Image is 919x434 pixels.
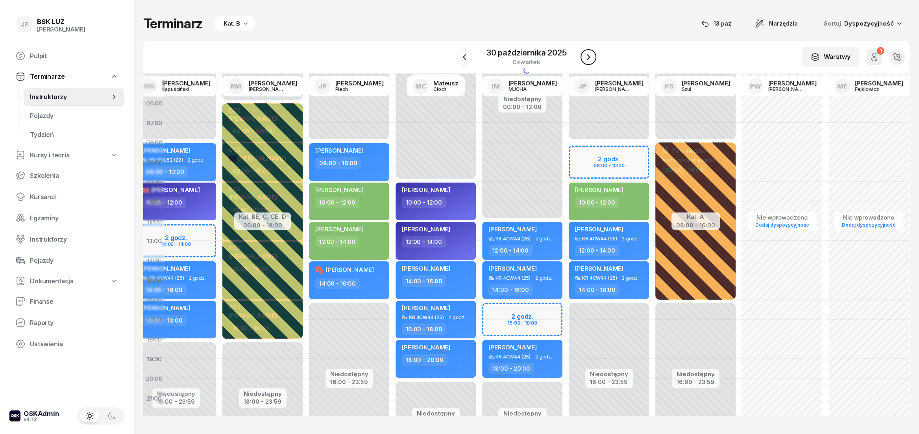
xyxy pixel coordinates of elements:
a: Instruktorzy [24,87,124,106]
button: Niedostępny16:00 - 23:59 [330,369,368,387]
span: PS [665,83,673,90]
div: 14:00 - 16:00 [402,275,446,287]
span: 2 godz. [535,354,552,360]
div: 12:00 - 14:00 [575,245,619,256]
span: 2 godz. [622,236,639,242]
div: KR 4CW44 (25) [496,354,531,359]
span: [PERSON_NAME] [575,265,623,272]
div: Nie wprowadzono [839,214,899,221]
div: 00:00 - 12:00 [503,102,542,110]
img: logo-xs-dark@2x.png [9,410,20,421]
div: 06:00 [143,93,165,113]
div: 15:00 [143,270,165,290]
div: 07:00 [143,113,165,133]
div: 09:00 [143,152,165,172]
div: 16:00 [143,290,165,310]
a: PW[PERSON_NAME][PERSON_NAME] [741,76,823,96]
span: Terminarze [30,73,65,80]
span: 2 godz. [189,275,206,281]
button: Kat. BE, C, CE, D06:00 - 18:00 [239,213,286,229]
div: 14:00 - 16:00 [315,278,360,289]
span: Raporty [30,319,118,327]
div: 16:00 - 18:00 [402,323,446,335]
a: Dokumentacja [9,272,124,290]
div: Cioch [433,87,459,92]
div: 12:00 [143,211,165,231]
span: Pulpit [30,52,118,60]
span: Kursanci [30,193,118,201]
span: JP [578,83,586,90]
div: 12:00 - 14:00 [402,236,446,247]
div: Szul [682,87,719,92]
span: [PERSON_NAME] [402,225,450,233]
div: Nie wprowadzono [752,214,812,221]
span: Tydzień [30,131,118,139]
div: [PERSON_NAME] [509,80,557,86]
div: Kapuściński [162,87,200,92]
a: Pulpit [9,46,124,65]
div: [PERSON_NAME] [249,87,287,92]
a: MCMateuszCioch [407,76,465,96]
span: [PERSON_NAME] [402,186,450,194]
span: MC [415,83,427,90]
span: Pojazdy [30,112,118,120]
div: Niedostępny [330,371,368,377]
span: 2 godz. [535,275,552,281]
div: 16:00 - 23:59 [590,377,628,385]
div: Niedostępny [677,371,715,377]
span: [PERSON_NAME] [142,147,190,154]
h1: Terminarz [143,17,202,31]
div: 1 [876,47,884,54]
span: 2 godz. [449,315,466,320]
div: 14:00 - 16:00 [575,284,619,295]
span: Dyspozycyjność [844,20,894,27]
span: Dokumentacja [30,277,74,285]
span: [PERSON_NAME] [488,344,537,351]
div: [PERSON_NAME] [595,80,643,86]
span: JP [318,83,327,90]
div: 08:00 - 16:00 [676,220,715,229]
div: [PERSON_NAME] [682,80,730,86]
a: MK[PERSON_NAME]Kapuściński [135,76,217,96]
button: 13 paź [694,16,738,31]
button: Niedostępny00:00 - 12:00 [503,94,542,112]
div: Niedostępny [503,410,542,416]
span: [PERSON_NAME] [402,265,450,272]
span: PW [750,83,761,90]
span: [PERSON_NAME] [142,304,190,312]
a: Kursy i teoria [9,146,124,164]
div: 18:00 - 23:59 [157,397,195,405]
button: Nie wprowadzonoDodaj dyspozycyjność [839,212,899,230]
div: Niedostępny [590,371,628,377]
div: KR 4CW44 (25) [496,275,531,281]
button: Sortuj Dyspozycyjność [814,17,910,31]
div: Piech [335,87,373,92]
div: KR 4CW44 (25) [149,275,184,281]
button: Nie wprowadzonoDodaj dyspozycyjność [752,212,812,230]
div: [PERSON_NAME] [162,80,211,86]
button: Warstwy [802,47,859,67]
span: [PERSON_NAME] [315,225,364,233]
span: Egzaminy [30,214,118,222]
a: Pojazdy [9,251,124,270]
a: Dodaj dyspozycyjność [839,220,899,229]
span: Pojazdy [30,257,118,264]
div: Mateusz [433,80,459,86]
a: Raporty [9,313,124,332]
span: [PERSON_NAME] [315,186,364,194]
span: [PERSON_NAME] [402,304,450,312]
div: Kat. BE, C, CE, D [239,213,286,220]
a: Terminarze [9,68,124,85]
a: JP[PERSON_NAME][PERSON_NAME] [568,76,650,96]
button: 1 [866,49,882,65]
a: Dodaj dyspozycyjność [752,220,812,229]
div: KR 5GX52 (22) [149,157,183,163]
div: [PERSON_NAME] [335,80,384,86]
a: RM[PERSON_NAME][PERSON_NAME] [222,76,303,96]
div: 16:00 - 23:59 [677,377,715,385]
div: Fejklowicz [855,87,893,92]
div: 13 paź [701,19,731,28]
a: IM[PERSON_NAME]MUCHA [482,76,563,96]
div: czwartek [486,59,567,65]
a: Kursanci [9,187,124,206]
